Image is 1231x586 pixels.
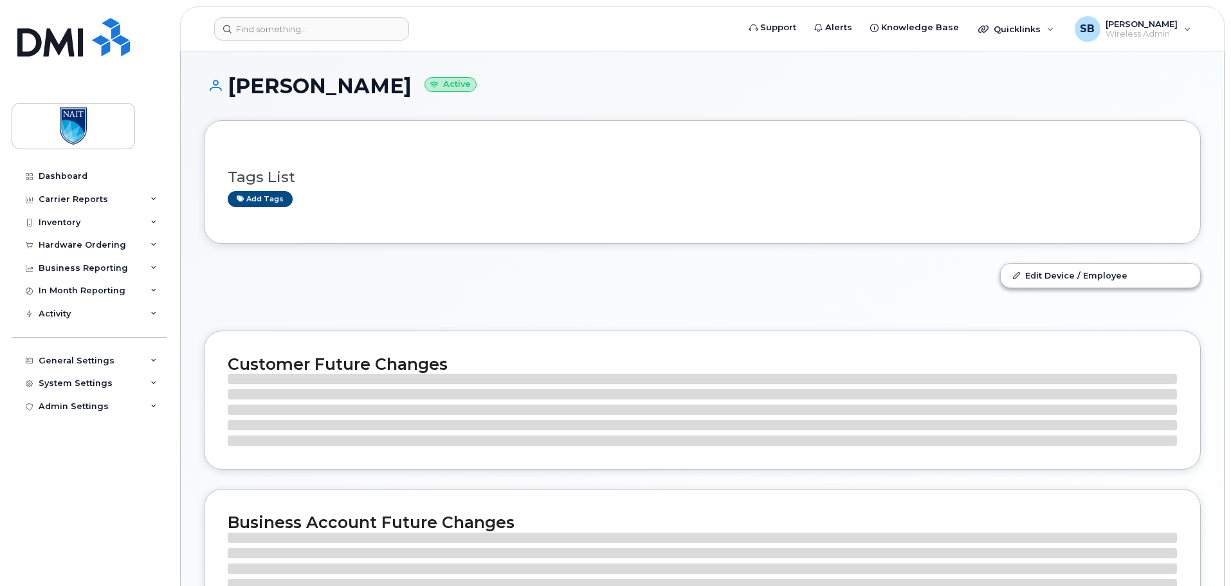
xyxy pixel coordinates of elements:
a: Add tags [228,191,293,207]
h1: [PERSON_NAME] [204,75,1201,97]
a: Edit Device / Employee [1001,264,1200,287]
h2: Business Account Future Changes [228,513,1177,532]
small: Active [424,77,477,92]
h2: Customer Future Changes [228,354,1177,374]
h3: Tags List [228,169,1177,185]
